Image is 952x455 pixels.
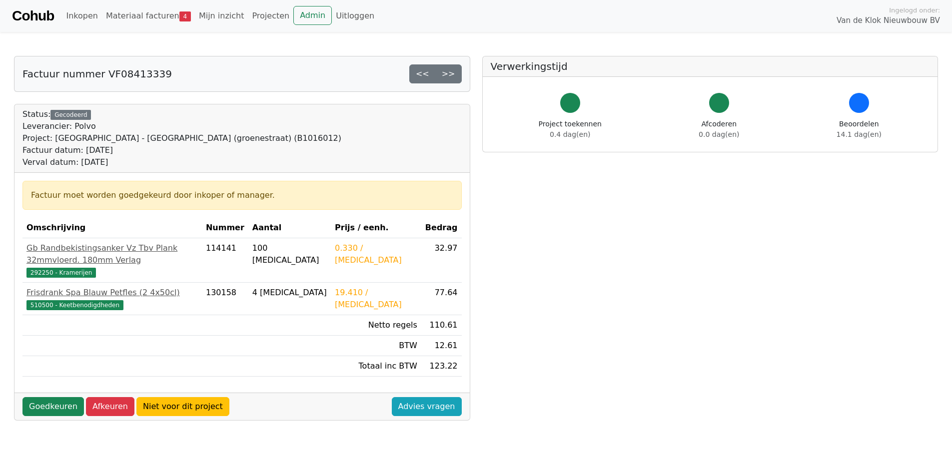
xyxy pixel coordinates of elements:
a: >> [435,64,462,83]
a: Goedkeuren [22,397,84,416]
span: 0.0 dag(en) [699,130,739,138]
div: 0.330 / [MEDICAL_DATA] [335,242,417,266]
th: Aantal [248,218,331,238]
th: Omschrijving [22,218,202,238]
div: Frisdrank Spa Blauw Petfles (2 4x50cl) [26,287,198,299]
div: Project toekennen [539,119,602,140]
th: Prijs / eenh. [331,218,421,238]
a: Admin [293,6,332,25]
div: Gecodeerd [50,110,91,120]
td: 32.97 [421,238,462,283]
div: 100 [MEDICAL_DATA] [252,242,327,266]
a: << [409,64,436,83]
td: BTW [331,336,421,356]
th: Nummer [202,218,248,238]
div: 19.410 / [MEDICAL_DATA] [335,287,417,311]
a: Inkopen [62,6,101,26]
th: Bedrag [421,218,462,238]
td: 110.61 [421,315,462,336]
td: Totaal inc BTW [331,356,421,377]
h5: Verwerkingstijd [491,60,930,72]
div: Beoordelen [837,119,882,140]
div: Factuur datum: [DATE] [22,144,341,156]
div: Project: [GEOGRAPHIC_DATA] - [GEOGRAPHIC_DATA] (groenestraat) (B1016012) [22,132,341,144]
span: 14.1 dag(en) [837,130,882,138]
td: 114141 [202,238,248,283]
div: 4 [MEDICAL_DATA] [252,287,327,299]
td: Netto regels [331,315,421,336]
div: Factuur moet worden goedgekeurd door inkoper of manager. [31,189,453,201]
a: Cohub [12,4,54,28]
a: Advies vragen [392,397,462,416]
div: Gb Randbekistingsanker Vz Tbv Plank 32mmvloerd. 180mm Verlag [26,242,198,266]
span: 510500 - Keetbenodigdheden [26,300,123,310]
a: Frisdrank Spa Blauw Petfles (2 4x50cl)510500 - Keetbenodigdheden [26,287,198,311]
div: Verval datum: [DATE] [22,156,341,168]
a: Afkeuren [86,397,134,416]
h5: Factuur nummer VF08413339 [22,68,172,80]
a: Mijn inzicht [195,6,248,26]
a: Niet voor dit project [136,397,229,416]
a: Uitloggen [332,6,378,26]
td: 77.64 [421,283,462,315]
div: Afcoderen [699,119,739,140]
span: Van de Klok Nieuwbouw BV [837,15,940,26]
div: Leverancier: Polvo [22,120,341,132]
td: 123.22 [421,356,462,377]
span: 292250 - Kramerijen [26,268,96,278]
td: 130158 [202,283,248,315]
td: 12.61 [421,336,462,356]
a: Materiaal facturen4 [102,6,195,26]
a: Projecten [248,6,293,26]
span: 0.4 dag(en) [550,130,590,138]
span: 4 [179,11,191,21]
span: Ingelogd onder: [889,5,940,15]
div: Status: [22,108,341,168]
a: Gb Randbekistingsanker Vz Tbv Plank 32mmvloerd. 180mm Verlag292250 - Kramerijen [26,242,198,278]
